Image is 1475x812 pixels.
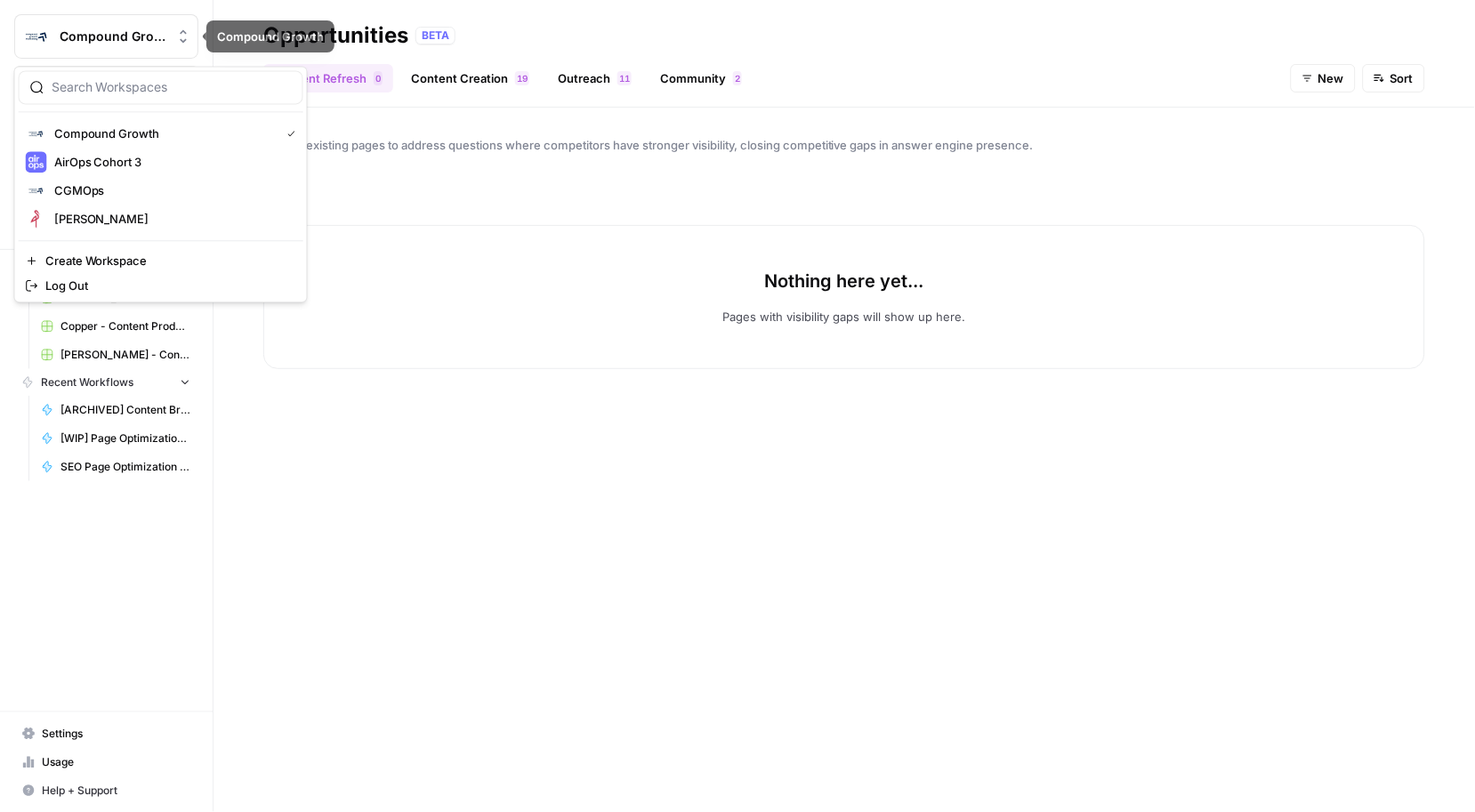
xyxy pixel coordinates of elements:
[60,459,190,475] span: SEO Page Optimization [MV Version]
[617,71,632,85] div: 11
[649,64,753,92] a: Community2
[375,71,381,85] span: 0
[26,180,47,201] img: CGMOps Logo
[14,748,198,776] a: Usage
[735,71,740,85] span: 2
[14,66,308,302] div: Workspace: Compound Growth
[625,71,630,85] span: 1
[1363,64,1425,92] button: Sort
[547,64,642,92] a: Outreach11
[60,318,190,334] span: Copper - Content Production with Custom Workflows [FINAL]
[723,308,966,326] p: Pages with visibility gaps will show up here.
[19,273,303,298] a: Log Out
[1390,69,1414,87] span: Sort
[42,783,190,799] span: Help + Support
[60,347,190,363] span: [PERSON_NAME] - Content Producton with Custom Workflows [FINAL]
[33,424,198,453] a: [WIP] Page Optimization for URL in Staging
[41,374,133,390] span: Recent Workflows
[42,754,190,770] span: Usage
[60,28,167,45] span: Compound Growth
[263,64,393,92] a: Content Refresh0
[33,396,198,424] a: [ARCHIVED] Content Briefs w. Knowledge Base - INCOMPLETE
[26,123,47,144] img: Compound Growth Logo
[517,71,522,85] span: 1
[26,151,47,173] img: AirOps Cohort 3 Logo
[765,269,924,293] p: Nothing here yet...
[400,64,540,92] a: Content Creation19
[60,430,190,446] span: [WIP] Page Optimization for URL in Staging
[45,252,289,269] span: Create Workspace
[45,277,289,294] span: Log Out
[263,21,408,50] div: Opportunities
[374,71,383,85] div: 0
[522,71,528,85] span: 9
[60,402,190,418] span: [ARCHIVED] Content Briefs w. Knowledge Base - INCOMPLETE
[42,726,190,742] span: Settings
[33,312,198,341] a: Copper - Content Production with Custom Workflows [FINAL]
[54,181,289,199] span: CGMOps
[33,453,198,481] a: SEO Page Optimization [MV Version]
[54,153,289,171] span: AirOps Cohort 3
[19,248,303,273] a: Create Workspace
[26,208,47,229] img: MinIO Logo
[20,20,52,52] img: Compound Growth Logo
[52,78,292,96] input: Search Workspaces
[1291,64,1356,92] button: New
[619,71,625,85] span: 1
[1318,69,1344,87] span: New
[54,125,273,142] span: Compound Growth
[54,210,289,228] span: [PERSON_NAME]
[14,776,198,805] button: Help + Support
[14,369,198,396] button: Recent Workflows
[14,14,198,59] button: Workspace: Compound Growth
[263,136,1425,154] span: Update existing pages to address questions where competitors have stronger visibility, closing co...
[515,71,529,85] div: 19
[733,71,742,85] div: 2
[415,27,455,44] div: BETA
[33,341,198,369] a: [PERSON_NAME] - Content Producton with Custom Workflows [FINAL]
[14,720,198,748] a: Settings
